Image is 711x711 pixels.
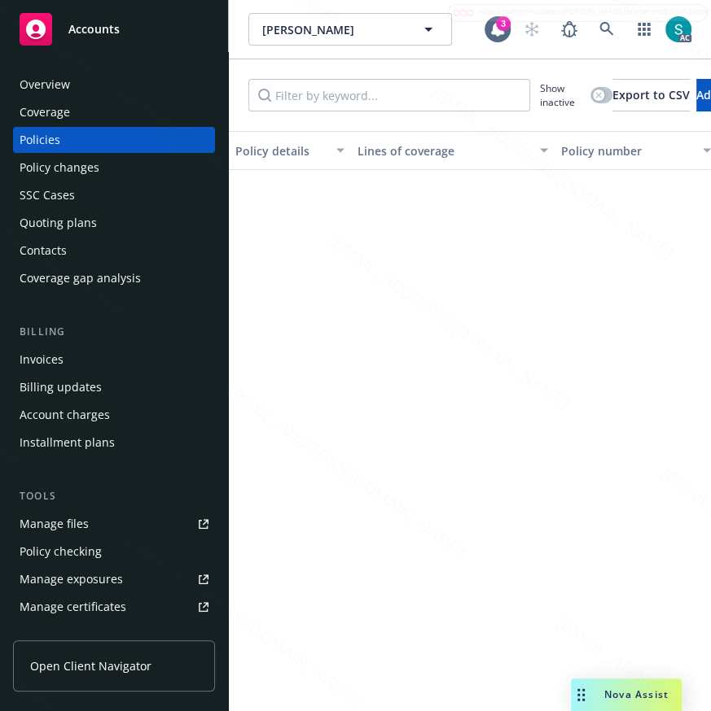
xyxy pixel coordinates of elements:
span: Export to CSV [612,87,690,103]
a: Contacts [13,238,215,264]
a: Invoices [13,347,215,373]
div: Coverage [20,99,70,125]
div: Policy number [561,142,693,159]
a: SSC Cases [13,182,215,208]
a: Account charges [13,402,215,428]
div: Quoting plans [20,210,97,236]
a: Billing updates [13,374,215,400]
a: Switch app [628,13,661,46]
a: Manage exposures [13,566,215,592]
a: Manage certificates [13,594,215,620]
div: Account charges [20,402,110,428]
a: Accounts [13,7,215,52]
div: Manage certificates [20,594,126,620]
a: Coverage gap analysis [13,265,215,291]
div: Billing updates [20,374,102,400]
a: Start snowing [516,13,548,46]
div: Manage claims [20,622,102,648]
a: Installment plans [13,430,215,456]
button: Nova Assist [571,678,682,711]
span: Accounts [68,23,120,36]
a: Policy changes [13,155,215,181]
div: Installment plans [20,430,115,456]
div: Policies [20,127,60,153]
img: photo [665,16,691,42]
span: [PERSON_NAME] [262,21,403,38]
a: Overview [13,72,215,98]
div: Contacts [20,238,67,264]
div: Overview [20,72,70,98]
div: Policy checking [20,539,102,565]
button: Lines of coverage [351,131,555,170]
div: Lines of coverage [358,142,530,159]
div: Coverage gap analysis [20,265,141,291]
button: [PERSON_NAME] [248,13,452,46]
div: Manage files [20,511,89,537]
a: Quoting plans [13,210,215,236]
div: Drag to move [571,678,591,711]
button: Export to CSV [612,79,690,111]
div: 3 [496,16,511,31]
div: Policy details [235,142,327,159]
input: Filter by keyword... [248,79,530,111]
span: Nova Assist [604,687,669,701]
div: SSC Cases [20,182,75,208]
div: Billing [13,324,215,340]
div: Tools [13,488,215,504]
div: Invoices [20,347,64,373]
a: Policies [13,127,215,153]
a: Manage files [13,511,215,537]
div: Manage exposures [20,566,123,592]
a: Coverage [13,99,215,125]
div: Policy changes [20,155,99,181]
span: Show inactive [540,81,584,109]
a: Report a Bug [553,13,586,46]
a: Manage claims [13,622,215,648]
button: Policy details [229,131,351,170]
span: Open Client Navigator [30,657,151,674]
a: Search [590,13,623,46]
a: Policy checking [13,539,215,565]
